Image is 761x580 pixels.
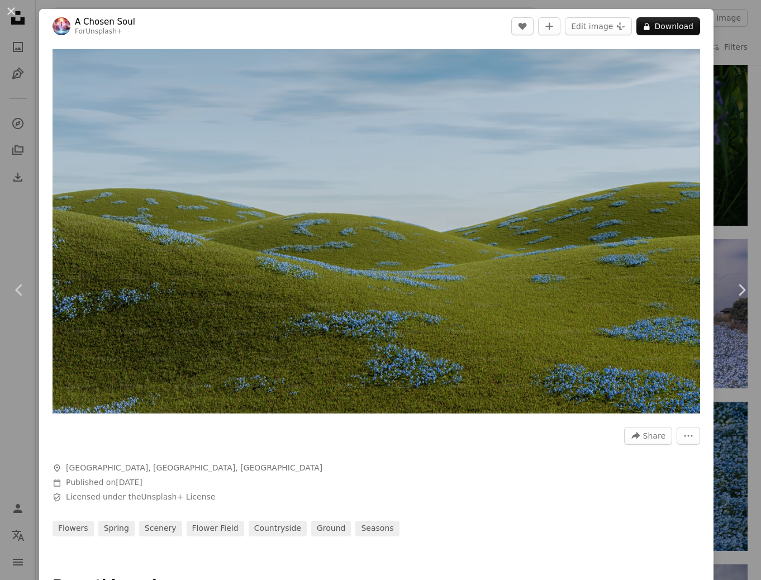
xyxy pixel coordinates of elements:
img: Go to A Chosen Soul's profile [53,17,70,35]
button: More Actions [677,427,700,445]
a: countryside [249,521,307,536]
img: a group of green hills with blue flowers on them [53,49,700,413]
a: seasons [355,521,399,536]
button: Like [511,17,534,35]
span: Share [643,427,665,444]
button: Share this image [624,427,672,445]
a: flowers [53,521,94,536]
button: Zoom in on this image [53,49,700,413]
span: Published on [66,478,142,487]
time: March 3, 2024 at 6:52:58 AM GMT [116,478,142,487]
div: For [75,27,135,36]
button: Edit image [565,17,632,35]
a: scenery [139,521,182,536]
a: Next [722,236,761,344]
a: flower field [187,521,244,536]
button: Add to Collection [538,17,560,35]
button: Download [636,17,700,35]
span: Licensed under the [66,492,215,503]
a: spring [98,521,135,536]
span: [GEOGRAPHIC_DATA], [GEOGRAPHIC_DATA], [GEOGRAPHIC_DATA] [66,463,322,474]
a: A Chosen Soul [75,16,135,27]
a: ground [311,521,351,536]
a: Unsplash+ License [141,492,216,501]
a: Unsplash+ [85,27,122,35]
